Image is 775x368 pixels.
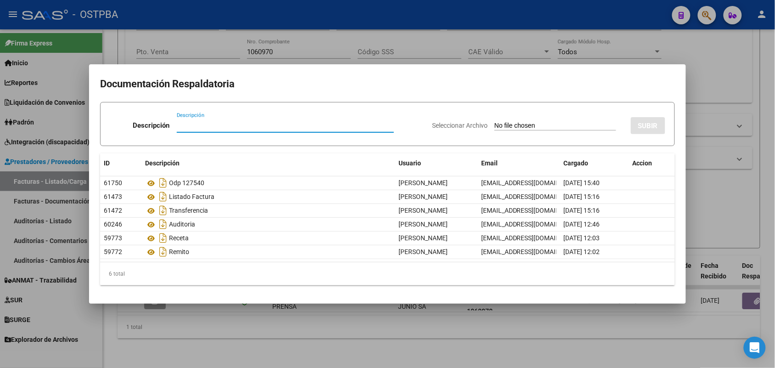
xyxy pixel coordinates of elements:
[145,159,180,167] span: Descripción
[145,176,391,190] div: Odp 127540
[399,159,421,167] span: Usuario
[100,153,141,173] datatable-header-cell: ID
[432,122,488,129] span: Seleccionar Archivo
[399,248,448,255] span: [PERSON_NAME]
[100,75,675,93] h2: Documentación Respaldatoria
[399,193,448,200] span: [PERSON_NAME]
[481,179,583,187] span: [EMAIL_ADDRESS][DOMAIN_NAME]
[481,193,583,200] span: [EMAIL_ADDRESS][DOMAIN_NAME]
[157,231,169,245] i: Descargar documento
[481,221,583,228] span: [EMAIL_ADDRESS][DOMAIN_NAME]
[560,153,629,173] datatable-header-cell: Cargado
[481,207,583,214] span: [EMAIL_ADDRESS][DOMAIN_NAME]
[145,189,391,204] div: Listado Factura
[104,159,110,167] span: ID
[564,159,589,167] span: Cargado
[564,234,600,242] span: [DATE] 12:03
[141,153,395,173] datatable-header-cell: Descripción
[481,248,583,255] span: [EMAIL_ADDRESS][DOMAIN_NAME]
[564,193,600,200] span: [DATE] 15:16
[564,248,600,255] span: [DATE] 12:02
[133,120,169,131] p: Descripción
[157,189,169,204] i: Descargar documento
[564,179,600,187] span: [DATE] 15:40
[638,122,658,130] span: SUBIR
[399,207,448,214] span: [PERSON_NAME]
[104,193,122,200] span: 61473
[104,179,122,187] span: 61750
[145,203,391,218] div: Transferencia
[481,159,498,167] span: Email
[145,217,391,232] div: Auditoria
[744,337,766,359] div: Open Intercom Messenger
[399,234,448,242] span: [PERSON_NAME]
[157,176,169,190] i: Descargar documento
[564,207,600,214] span: [DATE] 15:16
[104,248,122,255] span: 59772
[477,153,560,173] datatable-header-cell: Email
[399,221,448,228] span: [PERSON_NAME]
[481,234,583,242] span: [EMAIL_ADDRESS][DOMAIN_NAME]
[157,203,169,218] i: Descargar documento
[104,207,122,214] span: 61472
[157,244,169,259] i: Descargar documento
[157,217,169,232] i: Descargar documento
[145,231,391,245] div: Receta
[104,221,122,228] span: 60246
[399,179,448,187] span: [PERSON_NAME]
[395,153,477,173] datatable-header-cell: Usuario
[145,244,391,259] div: Remito
[633,159,652,167] span: Accion
[629,153,675,173] datatable-header-cell: Accion
[631,117,665,134] button: SUBIR
[104,234,122,242] span: 59773
[100,262,675,285] div: 6 total
[564,221,600,228] span: [DATE] 12:46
